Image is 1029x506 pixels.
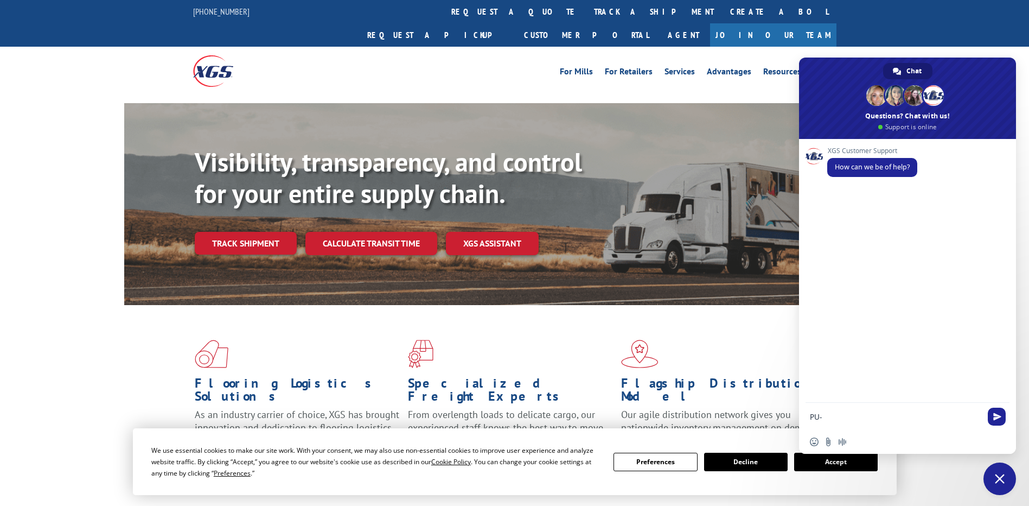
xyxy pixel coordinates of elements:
[408,377,613,408] h1: Specialized Freight Experts
[827,147,917,155] span: XGS Customer Support
[983,463,1016,495] div: Close chat
[195,408,399,447] span: As an industry carrier of choice, XGS has brought innovation and dedication to flooring logistics...
[195,232,297,255] a: Track shipment
[193,6,250,17] a: [PHONE_NUMBER]
[810,412,981,422] textarea: Compose your message...
[621,408,821,434] span: Our agile distribution network gives you nationwide inventory management on demand.
[431,457,471,466] span: Cookie Policy
[621,377,826,408] h1: Flagship Distribution Model
[794,453,878,471] button: Accept
[195,340,228,368] img: xgs-icon-total-supply-chain-intelligence-red
[657,23,710,47] a: Agent
[359,23,516,47] a: Request a pickup
[195,377,400,408] h1: Flooring Logistics Solutions
[763,67,801,79] a: Resources
[446,232,539,255] a: XGS ASSISTANT
[883,63,932,79] div: Chat
[906,63,922,79] span: Chat
[824,438,833,446] span: Send a file
[710,23,836,47] a: Join Our Team
[838,438,847,446] span: Audio message
[988,408,1006,426] span: Send
[408,408,613,457] p: From overlength loads to delicate cargo, our experienced staff knows the best way to move your fr...
[810,438,819,446] span: Insert an emoji
[605,67,653,79] a: For Retailers
[305,232,437,255] a: Calculate transit time
[516,23,657,47] a: Customer Portal
[133,428,897,495] div: Cookie Consent Prompt
[664,67,695,79] a: Services
[835,162,910,172] span: How can we be of help?
[408,340,433,368] img: xgs-icon-focused-on-flooring-red
[704,453,788,471] button: Decline
[621,340,659,368] img: xgs-icon-flagship-distribution-model-red
[151,445,600,479] div: We use essential cookies to make our site work. With your consent, we may also use non-essential ...
[560,67,593,79] a: For Mills
[613,453,697,471] button: Preferences
[214,469,251,478] span: Preferences
[707,67,751,79] a: Advantages
[195,145,582,210] b: Visibility, transparency, and control for your entire supply chain.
